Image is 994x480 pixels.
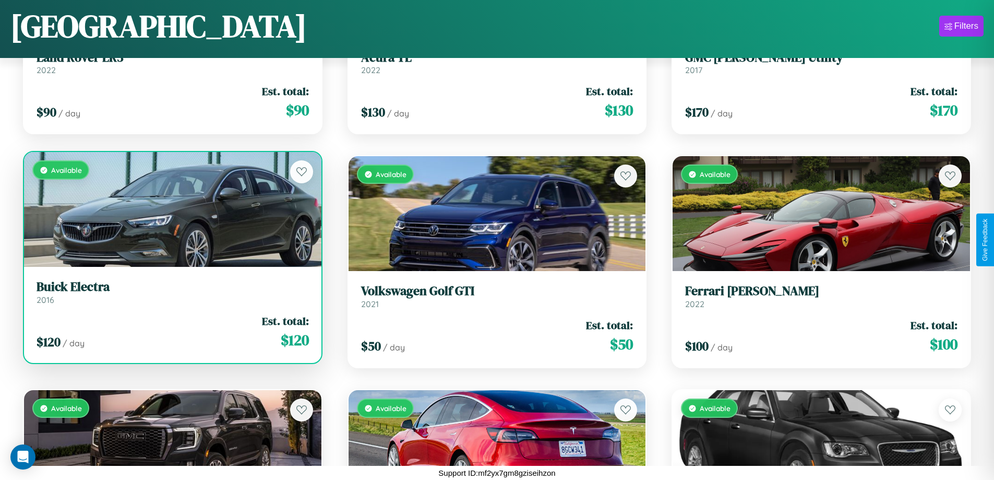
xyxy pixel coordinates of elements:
span: Available [51,166,82,174]
span: $ 90 [286,100,309,121]
span: Est. total: [911,84,957,99]
span: / day [58,108,80,119]
span: $ 100 [685,337,709,355]
div: Filters [954,21,978,31]
span: 2022 [361,65,380,75]
a: Volkswagen Golf GTI2021 [361,284,633,309]
span: Est. total: [262,313,309,329]
span: $ 130 [361,103,385,121]
span: 2022 [37,65,56,75]
span: $ 100 [930,334,957,355]
span: $ 120 [281,330,309,350]
span: Est. total: [911,318,957,333]
p: Support ID: mf2yx7gm8gziseihzon [438,466,555,480]
button: Filters [939,16,984,37]
span: / day [383,342,405,353]
span: $ 120 [37,333,61,350]
span: $ 90 [37,103,56,121]
a: Land Rover LR32022 [37,50,309,76]
span: Available [700,404,730,413]
span: / day [387,108,409,119]
h1: [GEOGRAPHIC_DATA] [10,5,307,48]
h3: Volkswagen Golf GTI [361,284,633,299]
span: $ 170 [685,103,709,121]
h3: Ferrari [PERSON_NAME] [685,284,957,299]
span: Est. total: [586,84,633,99]
span: Available [51,404,82,413]
span: / day [711,342,733,353]
a: Ferrari [PERSON_NAME]2022 [685,284,957,309]
h3: GMC [PERSON_NAME] Utility [685,50,957,65]
div: Open Intercom Messenger [10,444,35,470]
span: 2021 [361,299,379,309]
span: Available [376,170,406,179]
span: $ 170 [930,100,957,121]
span: Est. total: [586,318,633,333]
a: GMC [PERSON_NAME] Utility2017 [685,50,957,76]
div: Give Feedback [981,219,989,261]
span: 2016 [37,295,54,305]
span: Available [700,170,730,179]
a: Acura TL2022 [361,50,633,76]
span: 2022 [685,299,704,309]
span: / day [711,108,733,119]
span: $ 130 [605,100,633,121]
span: Available [376,404,406,413]
span: 2017 [685,65,702,75]
span: Est. total: [262,84,309,99]
span: / day [63,338,85,348]
h3: Buick Electra [37,279,309,295]
span: $ 50 [610,334,633,355]
a: Buick Electra2016 [37,279,309,305]
span: $ 50 [361,337,381,355]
